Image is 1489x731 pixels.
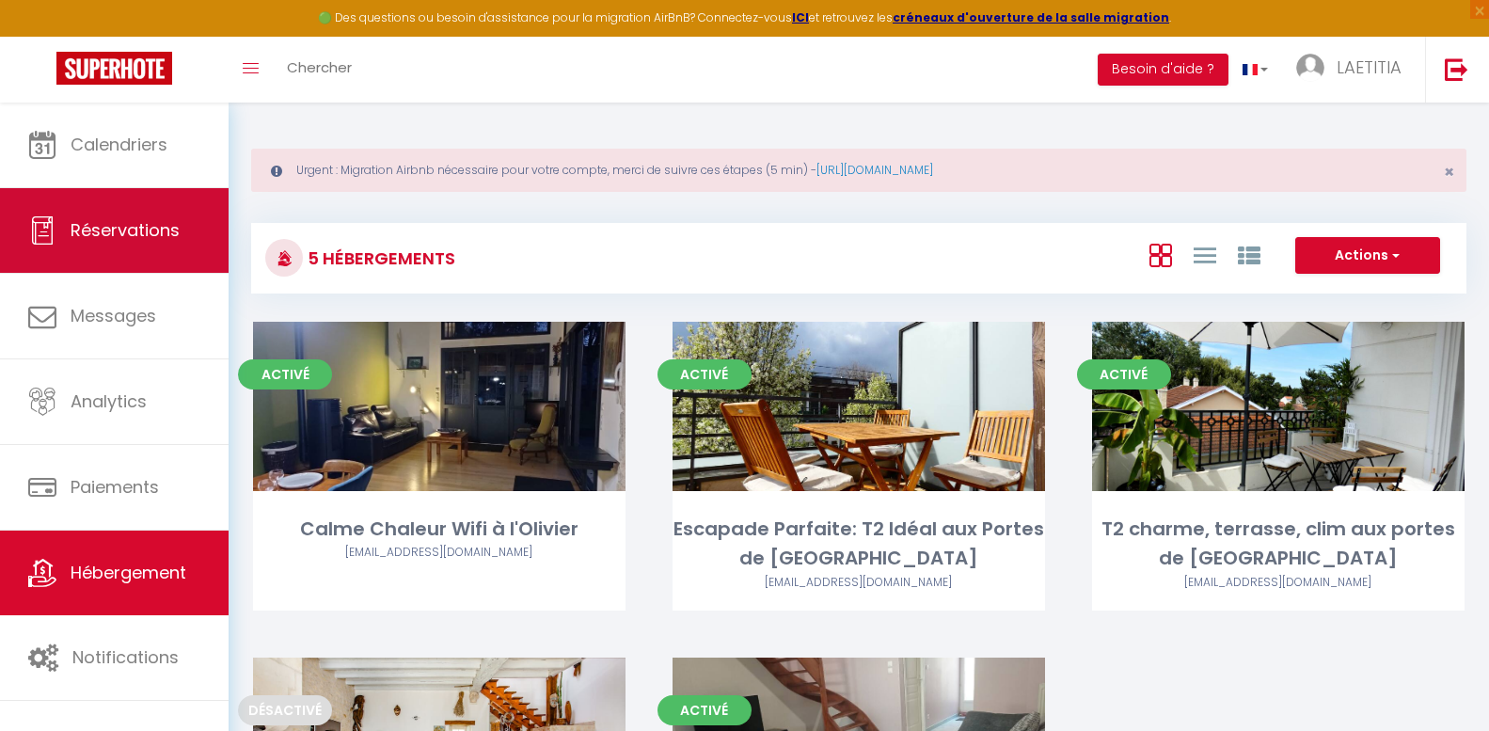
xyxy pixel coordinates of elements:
[287,57,352,77] span: Chercher
[273,37,366,103] a: Chercher
[56,52,172,85] img: Super Booking
[71,389,147,413] span: Analytics
[1296,54,1324,82] img: ...
[792,9,809,25] a: ICI
[303,237,455,279] h3: 5 Hébergements
[253,544,626,562] div: Airbnb
[657,359,752,389] span: Activé
[1445,57,1468,81] img: logout
[251,149,1466,192] div: Urgent : Migration Airbnb nécessaire pour votre compte, merci de suivre ces étapes (5 min) -
[657,695,752,725] span: Activé
[15,8,71,64] button: Ouvrir le widget de chat LiveChat
[238,359,332,389] span: Activé
[1444,160,1454,183] span: ×
[1092,574,1465,592] div: Airbnb
[71,133,167,156] span: Calendriers
[1149,239,1172,270] a: Vue en Box
[238,695,332,725] span: Désactivé
[1444,164,1454,181] button: Close
[1337,56,1402,79] span: LAETITIA
[71,561,186,584] span: Hébergement
[673,574,1045,592] div: Airbnb
[1238,239,1260,270] a: Vue par Groupe
[1295,237,1440,275] button: Actions
[893,9,1169,25] a: créneaux d'ouverture de la salle migration
[816,162,933,178] a: [URL][DOMAIN_NAME]
[673,515,1045,574] div: Escapade Parfaite: T2 Idéal aux Portes de [GEOGRAPHIC_DATA]
[71,218,180,242] span: Réservations
[71,304,156,327] span: Messages
[1077,359,1171,389] span: Activé
[1194,239,1216,270] a: Vue en Liste
[71,475,159,499] span: Paiements
[1282,37,1425,103] a: ... LAETITIA
[1098,54,1228,86] button: Besoin d'aide ?
[1092,515,1465,574] div: T2 charme, terrasse, clim aux portes de [GEOGRAPHIC_DATA]
[253,515,626,544] div: Calme Chaleur Wifi à l'Olivier
[72,645,179,669] span: Notifications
